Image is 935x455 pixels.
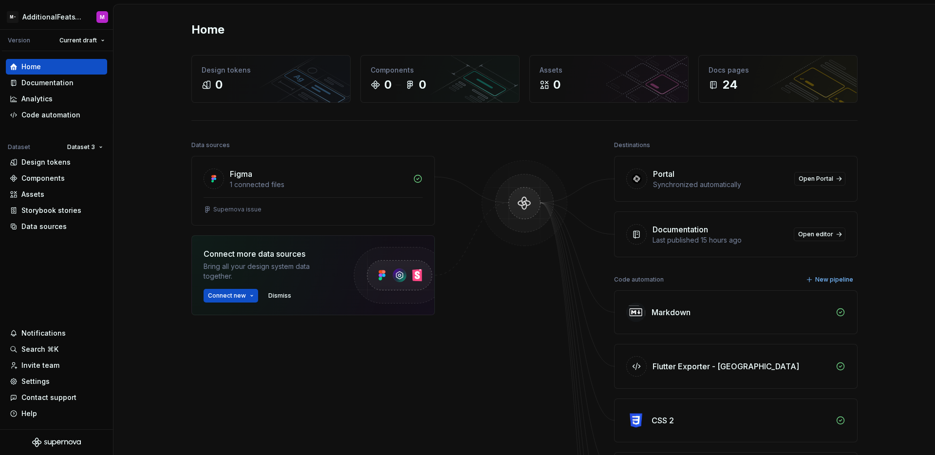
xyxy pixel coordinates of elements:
a: Settings [6,374,107,389]
a: Docs pages24 [698,55,858,103]
button: Connect new [204,289,258,303]
button: Help [6,406,107,421]
div: Last published 15 hours ago [653,235,788,245]
div: CSS 2 [652,415,674,426]
div: Portal [653,168,674,180]
div: Flutter Exporter - [GEOGRAPHIC_DATA] [653,360,799,372]
div: Code automation [614,273,664,286]
span: Dismiss [268,292,291,300]
div: Design tokens [21,157,71,167]
a: Design tokens [6,154,107,170]
div: Destinations [614,138,650,152]
button: Current draft [55,34,109,47]
button: Contact support [6,390,107,405]
a: Figma1 connected filesSupernova issue [191,156,435,226]
div: Settings [21,377,50,386]
a: Code automation [6,107,107,123]
div: Components [371,65,509,75]
div: Supernova issue [213,206,262,213]
div: 24 [722,77,738,93]
div: Data sources [191,138,230,152]
div: Notifications [21,328,66,338]
div: Home [21,62,41,72]
div: Design tokens [202,65,340,75]
div: Analytics [21,94,53,104]
div: Dataset [8,143,30,151]
button: New pipeline [803,273,858,286]
div: Synchronized automatically [653,180,788,190]
span: Dataset 3 [67,143,95,151]
div: Code automation [21,110,80,120]
a: Invite team [6,358,107,373]
a: Design tokens0 [191,55,351,103]
a: Home [6,59,107,75]
div: Connect more data sources [204,248,335,260]
div: 0 [553,77,561,93]
span: Open Portal [799,175,833,183]
div: Components [21,173,65,183]
div: Documentation [21,78,74,88]
div: M- [7,11,19,23]
a: Components00 [360,55,520,103]
a: Analytics [6,91,107,107]
div: Figma [230,168,252,180]
div: Version [8,37,30,44]
div: Help [21,409,37,418]
a: Storybook stories [6,203,107,218]
div: 0 [215,77,223,93]
a: Assets0 [529,55,689,103]
h2: Home [191,22,224,38]
button: M-AdditionalFeatsTestM [2,6,111,27]
span: Current draft [59,37,97,44]
a: Assets [6,187,107,202]
a: Open Portal [794,172,845,186]
div: Contact support [21,393,76,402]
span: Open editor [798,230,833,238]
div: Search ⌘K [21,344,58,354]
div: Assets [21,190,44,199]
a: Documentation [6,75,107,91]
div: Docs pages [709,65,847,75]
span: New pipeline [815,276,853,284]
span: Connect new [208,292,246,300]
button: Dismiss [264,289,296,303]
div: Documentation [653,224,708,235]
button: Notifications [6,325,107,341]
div: 0 [419,77,426,93]
div: 1 connected files [230,180,407,190]
div: Assets [540,65,678,75]
div: Bring all your design system data together. [204,262,335,281]
div: AdditionalFeatsTest [22,12,85,22]
button: Dataset 3 [63,140,107,154]
svg: Supernova Logo [32,437,81,447]
div: Invite team [21,360,59,370]
div: Markdown [652,306,691,318]
div: M [100,13,105,21]
div: Data sources [21,222,67,231]
a: Components [6,171,107,186]
a: Open editor [794,227,845,241]
a: Data sources [6,219,107,234]
button: Search ⌘K [6,341,107,357]
div: Storybook stories [21,206,81,215]
div: 0 [384,77,392,93]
